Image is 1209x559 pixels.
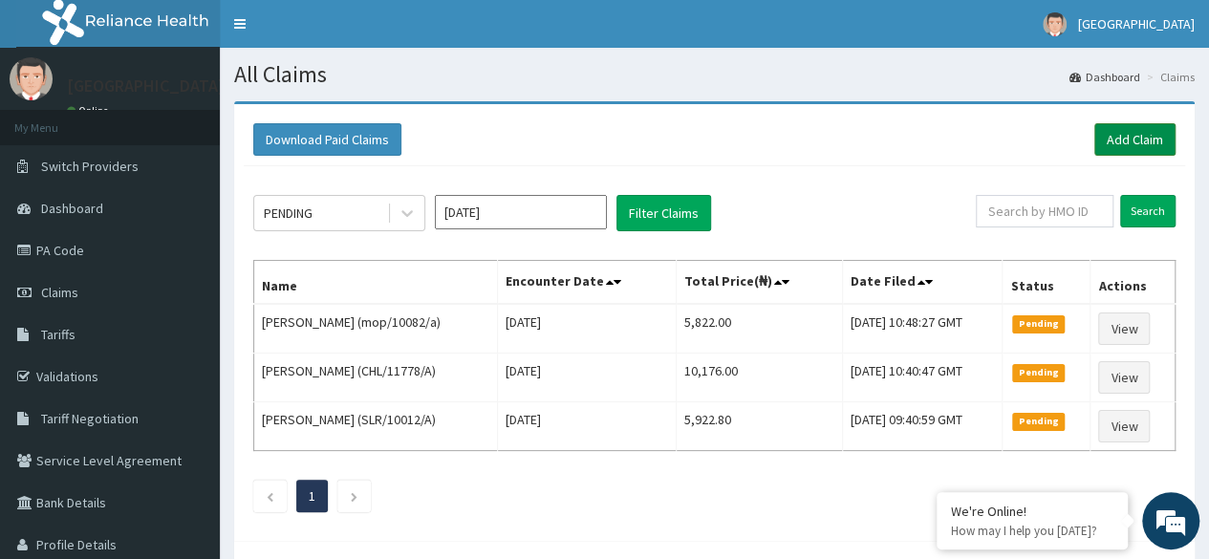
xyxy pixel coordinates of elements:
[41,410,139,427] span: Tariff Negotiation
[1098,410,1150,442] a: View
[1142,69,1195,85] li: Claims
[1090,261,1176,305] th: Actions
[842,304,1002,354] td: [DATE] 10:48:27 GMT
[253,123,401,156] button: Download Paid Claims
[254,402,498,451] td: [PERSON_NAME] (SLR/10012/A)
[1012,364,1065,381] span: Pending
[842,354,1002,402] td: [DATE] 10:40:47 GMT
[1098,312,1150,345] a: View
[309,487,315,505] a: Page 1 is your current page
[677,402,843,451] td: 5,922.80
[254,354,498,402] td: [PERSON_NAME] (CHL/11778/A)
[67,104,113,118] a: Online
[842,261,1002,305] th: Date Filed
[1078,15,1195,32] span: [GEOGRAPHIC_DATA]
[1012,413,1065,430] span: Pending
[497,354,676,402] td: [DATE]
[976,195,1113,227] input: Search by HMO ID
[1003,261,1090,305] th: Status
[41,158,139,175] span: Switch Providers
[1098,361,1150,394] a: View
[677,304,843,354] td: 5,822.00
[1069,69,1140,85] a: Dashboard
[234,62,1195,87] h1: All Claims
[497,402,676,451] td: [DATE]
[842,402,1002,451] td: [DATE] 09:40:59 GMT
[1012,315,1065,333] span: Pending
[1094,123,1176,156] a: Add Claim
[1120,195,1176,227] input: Search
[350,487,358,505] a: Next page
[497,261,676,305] th: Encounter Date
[435,195,607,229] input: Select Month and Year
[67,77,225,95] p: [GEOGRAPHIC_DATA]
[677,261,843,305] th: Total Price(₦)
[497,304,676,354] td: [DATE]
[616,195,711,231] button: Filter Claims
[677,354,843,402] td: 10,176.00
[951,503,1113,520] div: We're Online!
[41,326,76,343] span: Tariffs
[1043,12,1067,36] img: User Image
[10,57,53,100] img: User Image
[41,284,78,301] span: Claims
[254,304,498,354] td: [PERSON_NAME] (mop/10082/a)
[254,261,498,305] th: Name
[266,487,274,505] a: Previous page
[41,200,103,217] span: Dashboard
[264,204,313,223] div: PENDING
[951,523,1113,539] p: How may I help you today?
